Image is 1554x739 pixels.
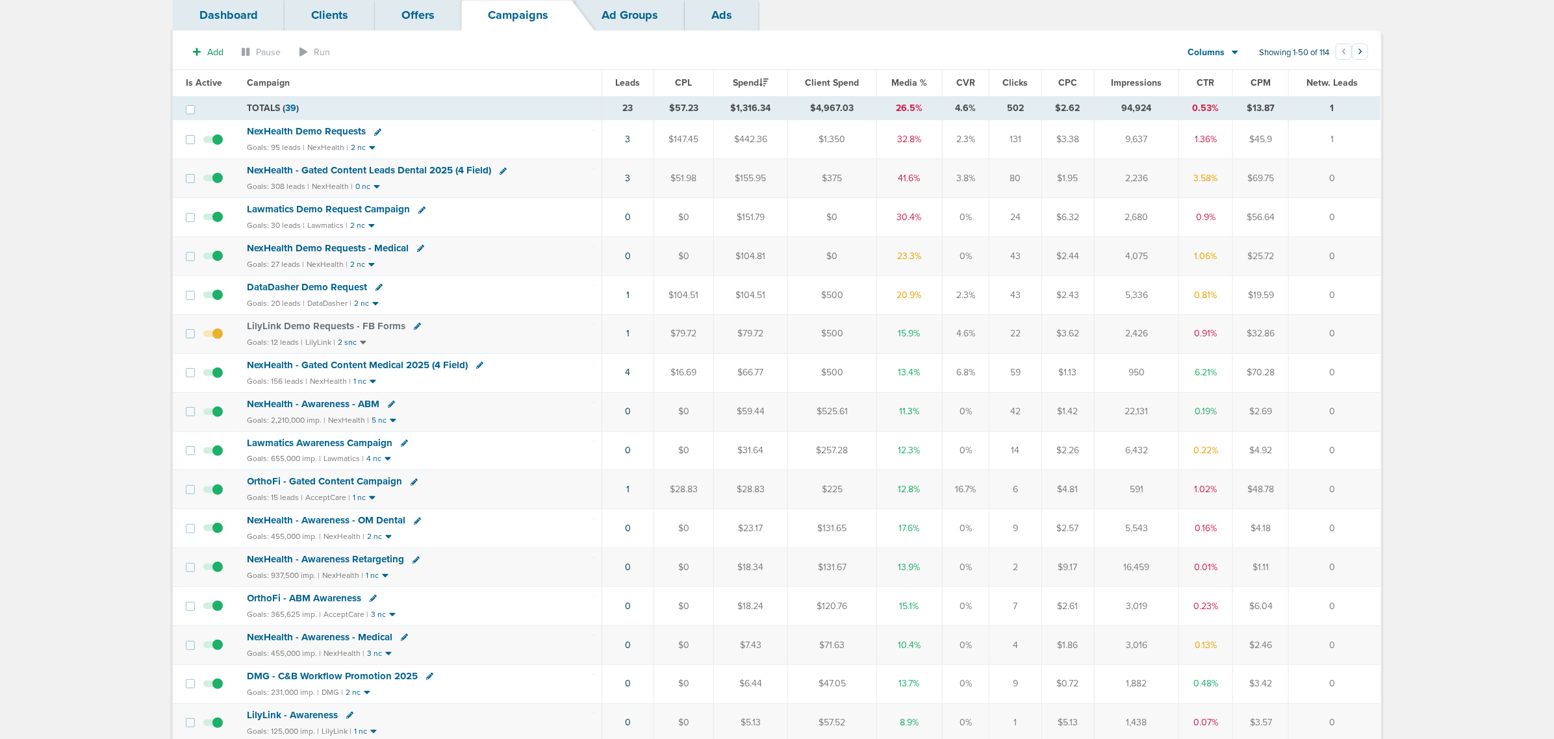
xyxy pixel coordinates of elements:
[876,275,942,314] td: 20.9%
[714,548,788,587] td: $18.34
[248,164,492,176] span: NexHealth - Gated Content Leads Dental 2025 (4 Field)
[876,353,942,392] td: 13.4%
[626,290,630,301] a: 1
[626,134,631,145] a: 3
[1094,237,1178,276] td: 4,075
[788,198,877,237] td: $0
[788,392,877,431] td: $525.61
[1041,548,1094,587] td: $9.17
[248,143,305,153] small: Goals: 95 leads |
[1233,353,1289,392] td: $70.28
[1306,77,1358,88] span: Netw. Leads
[876,159,942,198] td: 41.6%
[989,470,1041,509] td: 6
[248,514,406,526] span: NexHealth - Awareness - OM Dental
[654,509,714,548] td: $0
[1041,509,1094,548] td: $2.57
[1094,587,1178,626] td: 3,019
[654,314,714,353] td: $79.72
[248,553,405,565] span: NexHealth - Awareness Retargeting
[956,77,975,88] span: CVR
[1041,237,1094,276] td: $2.44
[351,260,366,269] small: 2 nc
[323,571,364,580] small: NexHealth |
[1041,353,1094,392] td: $1.13
[1233,120,1289,159] td: $45.9
[714,587,788,626] td: $18.24
[788,431,877,470] td: $257.28
[248,182,310,192] small: Goals: 308 leads |
[186,43,231,62] button: Add
[626,173,631,184] a: 3
[1179,353,1233,392] td: 6.21%
[1041,625,1094,664] td: $1.86
[312,182,353,191] small: NexHealth |
[368,649,383,658] small: 3 nc
[989,159,1041,198] td: 80
[654,96,714,120] td: $57.23
[788,120,877,159] td: $1,350
[625,251,631,262] a: 0
[1094,275,1178,314] td: 5,336
[625,445,631,456] a: 0
[1352,44,1368,60] button: Go to next page
[942,625,989,664] td: 0%
[1094,198,1178,237] td: 2,680
[788,96,877,120] td: $4,967.03
[1041,96,1094,120] td: $2.62
[1179,664,1233,703] td: 0.48%
[1094,625,1178,664] td: 3,016
[1289,275,1381,314] td: 0
[1289,120,1381,159] td: 1
[1289,509,1381,548] td: 0
[714,353,788,392] td: $66.77
[286,103,297,114] span: 39
[1002,77,1028,88] span: Clicks
[1289,470,1381,509] td: 0
[1179,96,1233,120] td: 0.53%
[876,120,942,159] td: 32.8%
[1188,46,1225,59] span: Columns
[602,96,654,120] td: 23
[372,416,387,425] small: 5 nc
[654,120,714,159] td: $147.45
[1289,159,1381,198] td: 0
[989,664,1041,703] td: 9
[355,727,368,736] small: 1 nc
[366,571,379,581] small: 1 nc
[1058,77,1077,88] span: CPC
[248,670,418,682] span: DMG - C&B Workflow Promotion 2025
[625,717,631,728] a: 0
[248,320,406,332] span: LilyLink Demo Requests - FB Forms
[654,198,714,237] td: $0
[1233,392,1289,431] td: $2.69
[1179,198,1233,237] td: 0.9%
[1041,664,1094,703] td: $0.72
[207,47,223,58] span: Add
[324,610,369,619] small: AcceptCare |
[248,649,322,658] small: Goals: 455,000 imp. |
[989,431,1041,470] td: 14
[989,96,1041,120] td: 502
[654,159,714,198] td: $51.98
[1289,664,1381,703] td: 0
[1094,470,1178,509] td: 591
[351,143,366,153] small: 2 nc
[1094,392,1178,431] td: 22,131
[654,470,714,509] td: $28.83
[248,203,411,215] span: Lawmatics Demo Request Campaign
[942,470,989,509] td: 16.7%
[942,548,989,587] td: 0%
[942,198,989,237] td: 0%
[654,664,714,703] td: $0
[248,610,322,620] small: Goals: 365,625 imp. |
[714,275,788,314] td: $104.51
[355,299,370,308] small: 2 nc
[654,625,714,664] td: $0
[654,237,714,276] td: $0
[876,431,942,470] td: 12.3%
[306,493,351,502] small: AcceptCare |
[788,353,877,392] td: $500
[324,454,364,463] small: Lawmatics |
[876,198,942,237] td: 30.4%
